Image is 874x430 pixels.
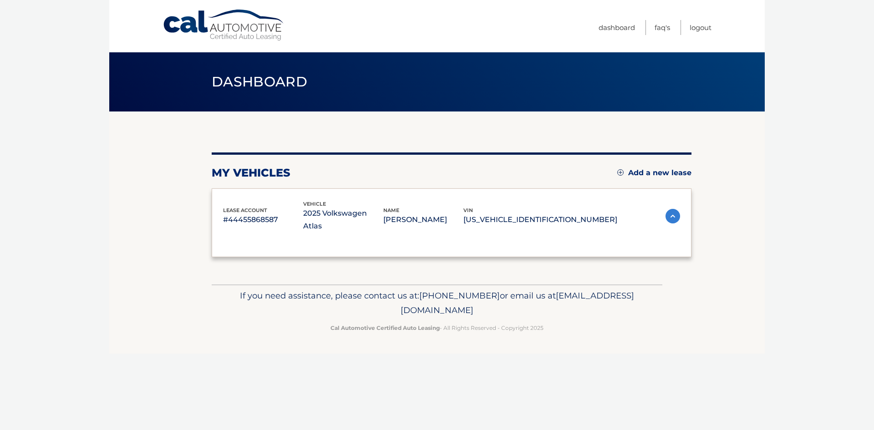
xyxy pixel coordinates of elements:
p: #44455868587 [223,213,303,226]
span: vehicle [303,201,326,207]
p: If you need assistance, please contact us at: or email us at [218,288,656,318]
a: Dashboard [599,20,635,35]
a: Add a new lease [617,168,691,177]
span: lease account [223,207,267,213]
span: Monthly sales Tax [322,246,378,252]
span: [PHONE_NUMBER] [419,290,500,301]
h2: my vehicles [212,166,290,180]
img: add.svg [617,169,624,176]
p: 2025 Volkswagen Atlas [303,207,383,233]
a: Cal Automotive [163,9,285,41]
span: Monthly Payment [223,246,276,252]
span: vin [463,207,473,213]
span: name [383,207,399,213]
a: Logout [690,20,711,35]
p: [PERSON_NAME] [383,213,463,226]
p: - All Rights Reserved - Copyright 2025 [218,323,656,333]
strong: Cal Automotive Certified Auto Leasing [330,324,440,331]
img: accordion-active.svg [666,209,680,223]
a: FAQ's [655,20,670,35]
span: Total Monthly Payment [420,246,492,252]
p: [US_VEHICLE_IDENTIFICATION_NUMBER] [463,213,617,226]
span: Dashboard [212,73,307,90]
span: [EMAIL_ADDRESS][DOMAIN_NAME] [401,290,634,315]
